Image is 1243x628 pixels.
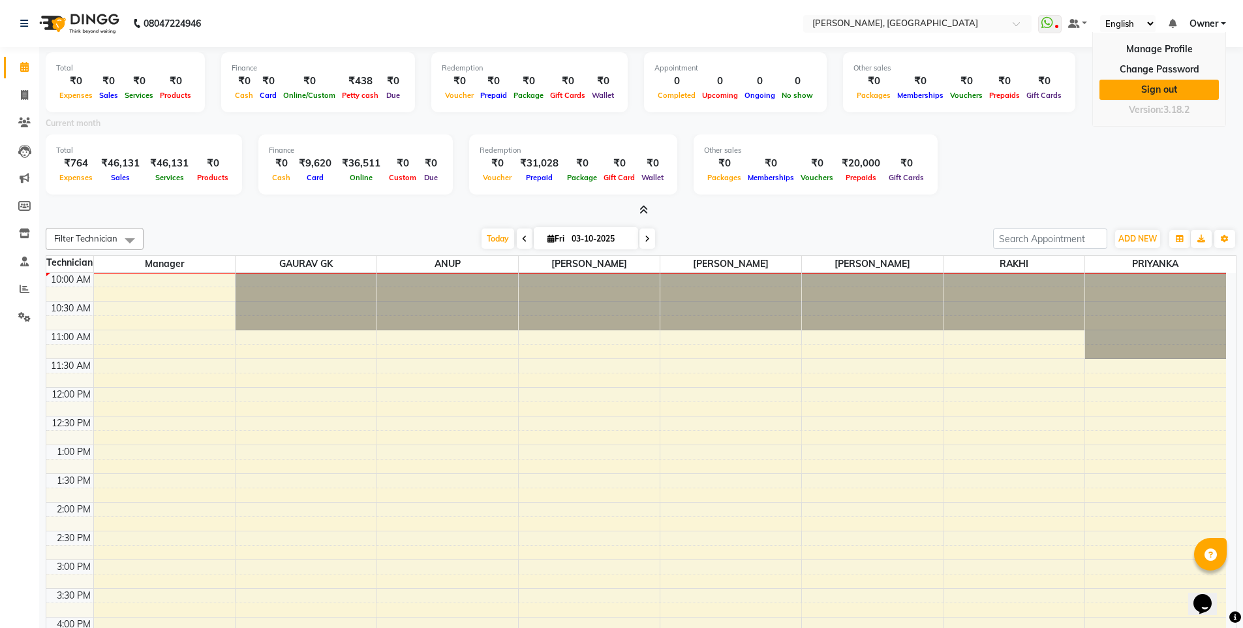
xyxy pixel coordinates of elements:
div: 11:00 AM [48,330,93,344]
div: ₹0 [386,156,420,171]
iframe: chat widget [1188,576,1230,615]
div: ₹0 [420,156,442,171]
div: ₹0 [96,74,121,89]
span: Online/Custom [280,91,339,100]
span: Services [152,173,187,182]
span: [PERSON_NAME] [519,256,660,272]
span: GAURAV GK [236,256,376,272]
span: Prepaids [986,91,1023,100]
div: ₹0 [480,156,515,171]
div: 1:00 PM [54,445,93,459]
input: Search Appointment [993,228,1107,249]
div: ₹20,000 [836,156,885,171]
span: Packages [704,173,744,182]
div: ₹0 [477,74,510,89]
span: Card [303,173,327,182]
div: 12:00 PM [49,388,93,401]
span: Cash [269,173,294,182]
div: 3:00 PM [54,560,93,574]
div: ₹0 [269,156,294,171]
div: 0 [778,74,816,89]
div: ₹0 [547,74,589,89]
span: Ongoing [741,91,778,100]
div: 2:30 PM [54,531,93,545]
div: ₹0 [382,74,405,89]
span: RAKHI [944,256,1084,272]
span: Expenses [56,91,96,100]
div: ₹0 [853,74,894,89]
span: Card [256,91,280,100]
div: 0 [654,74,699,89]
span: Fri [544,234,568,243]
span: Products [157,91,194,100]
div: Other sales [853,63,1065,74]
a: Sign out [1099,80,1219,100]
span: Prepaids [842,173,880,182]
div: 1:30 PM [54,474,93,488]
span: Expenses [56,173,96,182]
span: Memberships [744,173,797,182]
span: Due [383,91,403,100]
div: ₹0 [56,74,96,89]
div: ₹0 [157,74,194,89]
div: ₹0 [894,74,947,89]
span: Upcoming [699,91,741,100]
span: PRIYANKA [1085,256,1227,272]
div: ₹9,620 [294,156,337,171]
div: 10:30 AM [48,302,93,315]
b: 08047224946 [144,5,201,42]
span: Owner [1189,17,1218,31]
div: Technician [46,256,93,270]
span: ANUP [377,256,518,272]
span: Wallet [638,173,667,182]
span: Memberships [894,91,947,100]
span: Completed [654,91,699,100]
span: Gift Cards [547,91,589,100]
span: No show [778,91,816,100]
span: Vouchers [797,173,836,182]
span: Petty cash [339,91,382,100]
div: ₹36,511 [337,156,386,171]
span: Cash [232,91,256,100]
span: Sales [96,91,121,100]
div: 11:30 AM [48,359,93,373]
div: ₹0 [947,74,986,89]
div: ₹0 [638,156,667,171]
span: Gift Card [600,173,638,182]
span: Gift Cards [885,173,927,182]
input: 2025-10-03 [568,229,633,249]
span: Packages [853,91,894,100]
div: ₹46,131 [145,156,194,171]
div: Total [56,63,194,74]
div: 3:30 PM [54,589,93,603]
label: Current month [46,118,100,129]
span: Prepaid [477,91,510,100]
span: Custom [386,173,420,182]
div: ₹0 [986,74,1023,89]
div: ₹0 [564,156,600,171]
div: 0 [699,74,741,89]
div: 10:00 AM [48,273,93,287]
div: ₹0 [1023,74,1065,89]
div: Appointment [654,63,816,74]
span: Voucher [480,173,515,182]
span: Filter Technician [54,233,117,243]
div: ₹0 [280,74,339,89]
span: Prepaid [523,173,556,182]
span: [PERSON_NAME] [660,256,801,272]
div: ₹0 [704,156,744,171]
div: ₹438 [339,74,382,89]
span: Wallet [589,91,617,100]
span: Voucher [442,91,477,100]
div: Other sales [704,145,927,156]
div: ₹0 [121,74,157,89]
span: Sales [108,173,133,182]
span: Vouchers [947,91,986,100]
button: ADD NEW [1115,230,1160,248]
span: Today [482,228,514,249]
a: Change Password [1099,59,1219,80]
div: Redemption [480,145,667,156]
span: [PERSON_NAME] [802,256,943,272]
div: ₹0 [797,156,836,171]
div: ₹0 [510,74,547,89]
